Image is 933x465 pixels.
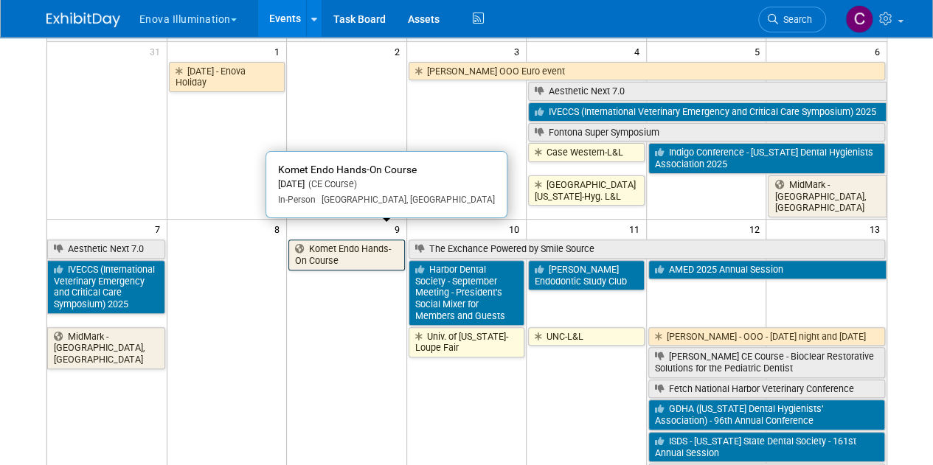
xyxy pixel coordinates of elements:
[409,260,525,326] a: Harbor Dental Society - September Meeting - President’s Social Mixer for Members and Guests
[528,123,884,142] a: Fontona Super Symposium
[768,175,886,217] a: MidMark - [GEOGRAPHIC_DATA], [GEOGRAPHIC_DATA]
[752,42,766,60] span: 5
[273,42,286,60] span: 1
[507,220,526,238] span: 10
[528,260,645,290] a: [PERSON_NAME] Endodontic Study Club
[316,195,495,205] span: [GEOGRAPHIC_DATA], [GEOGRAPHIC_DATA]
[409,327,525,357] a: Univ. of [US_STATE]-Loupe Fair
[528,175,645,206] a: [GEOGRAPHIC_DATA][US_STATE]-Hyg. L&L
[393,42,406,60] span: 2
[628,220,646,238] span: 11
[758,7,826,32] a: Search
[648,260,887,279] a: AMED 2025 Annual Session
[648,347,885,377] a: [PERSON_NAME] CE Course - Bioclear Restorative Solutions for the Pediatric Dentist
[305,178,357,189] span: (CE Course)
[873,42,887,60] span: 6
[46,13,120,27] img: ExhibitDay
[513,42,526,60] span: 3
[47,327,165,369] a: MidMark - [GEOGRAPHIC_DATA], [GEOGRAPHIC_DATA]
[648,399,885,430] a: GDHA ([US_STATE] Dental Hygienists’ Association) - 96th Annual Conference
[747,220,766,238] span: 12
[169,62,285,92] a: [DATE] - Enova Holiday
[648,380,885,399] a: Fetch National Harbor Veterinary Conference
[409,62,885,81] a: [PERSON_NAME] OOO Euro event
[778,14,812,25] span: Search
[633,42,646,60] span: 4
[528,143,645,162] a: Case Western-L&L
[47,240,165,259] a: Aesthetic Next 7.0
[845,5,873,33] img: Coley McClendon
[273,220,286,238] span: 8
[648,432,885,462] a: ISDS - [US_STATE] State Dental Society - 161st Annual Session
[153,220,167,238] span: 7
[278,195,316,205] span: In-Person
[409,240,885,259] a: The Exchance Powered by Smile Source
[278,164,417,175] span: Komet Endo Hands-On Course
[393,220,406,238] span: 9
[868,220,887,238] span: 13
[47,260,165,314] a: IVECCS (International Veterinary Emergency and Critical Care Symposium) 2025
[528,327,645,346] a: UNC-L&L
[148,42,167,60] span: 31
[278,178,495,191] div: [DATE]
[648,143,885,173] a: Indigo Conference - [US_STATE] Dental Hygienists Association 2025
[288,240,405,270] a: Komet Endo Hands-On Course
[528,102,886,122] a: IVECCS (International Veterinary Emergency and Critical Care Symposium) 2025
[648,327,885,346] a: [PERSON_NAME] - OOO - [DATE] night and [DATE]
[528,82,886,101] a: Aesthetic Next 7.0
